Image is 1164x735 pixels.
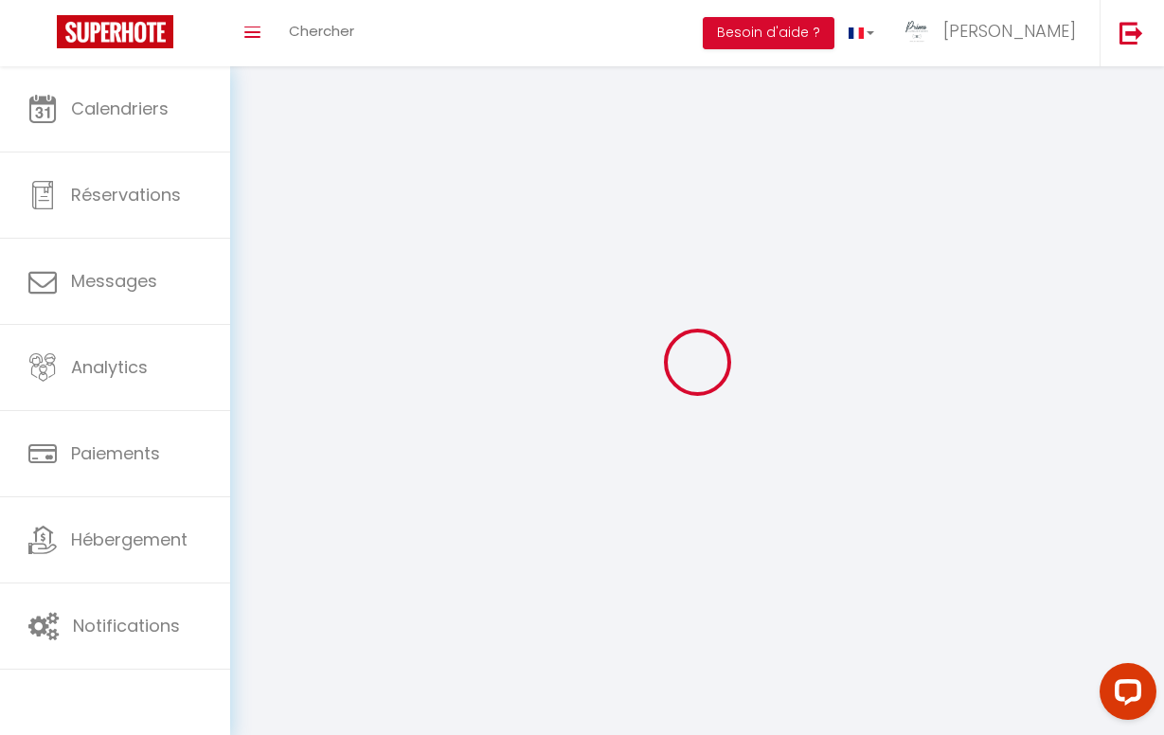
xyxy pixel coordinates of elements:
span: Hébergement [71,528,188,551]
span: Analytics [71,355,148,379]
span: Notifications [73,614,180,637]
span: Messages [71,269,157,293]
img: ... [903,17,931,45]
img: Super Booking [57,15,173,48]
span: Réservations [71,183,181,206]
img: logout [1119,21,1143,45]
iframe: LiveChat chat widget [1084,655,1164,735]
span: Calendriers [71,97,169,120]
span: Chercher [289,21,354,41]
span: [PERSON_NAME] [943,19,1076,43]
button: Besoin d'aide ? [703,17,834,49]
span: Paiements [71,441,160,465]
